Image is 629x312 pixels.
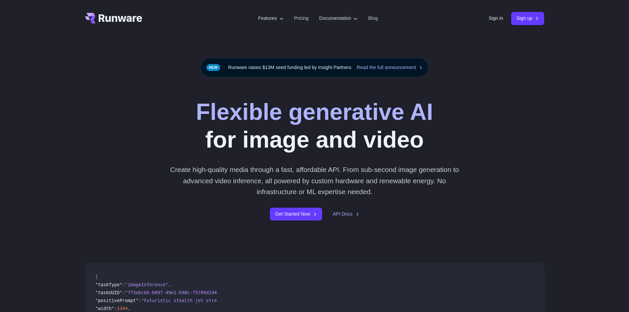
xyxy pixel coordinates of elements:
span: "width" [95,306,114,311]
a: Pricing [294,15,309,22]
a: Read the full announcement [357,64,423,71]
a: Sign in [489,15,503,22]
span: : [138,298,141,303]
strong: Flexible generative AI [196,99,433,125]
span: "positivePrompt" [95,298,139,303]
label: Features [258,15,284,22]
label: Documentation [319,15,358,22]
span: : [114,306,117,311]
span: "7f3ebcb6-b897-49e1-b98c-f5789d2d40d7" [125,290,228,295]
span: "Futuristic stealth jet streaking through a neon-lit cityscape with glowing purple exhaust" [141,298,387,303]
span: "taskType" [95,282,122,287]
span: : [122,290,125,295]
div: Runware raises $13M seed funding led by Insight Partners [201,58,429,77]
a: API Docs [333,210,359,218]
a: Sign up [511,12,544,25]
span: 1344 [117,306,128,311]
span: "taskUUID" [95,290,122,295]
a: Go to / [85,13,142,23]
span: "imageInference" [125,282,168,287]
a: Get Started Now [270,208,322,221]
span: : [122,282,125,287]
span: , [168,282,171,287]
span: { [95,274,98,279]
p: Create high-quality media through a fast, affordable API. From sub-second image generation to adv... [167,164,462,197]
h1: for image and video [196,98,433,154]
a: Blog [368,15,378,22]
span: , [128,306,130,311]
